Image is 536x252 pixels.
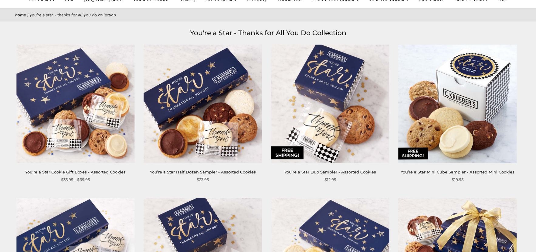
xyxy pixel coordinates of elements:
[15,12,26,18] a: Home
[61,176,90,183] span: $35.95 - $69.95
[401,170,514,174] a: You’re a Star Mini Cube Sampler - Assorted Mini Cookies
[452,176,463,183] span: $19.95
[25,170,126,174] a: You’re a Star Cookie Gift Boxes - Assorted Cookies
[271,45,389,163] img: You’re a Star Duo Sampler - Assorted Cookies
[150,170,256,174] a: You’re a Star Half Dozen Sampler - Assorted Cookies
[284,170,376,174] a: You’re a Star Duo Sampler - Assorted Cookies
[197,176,209,183] span: $23.95
[324,176,336,183] span: $12.95
[398,45,516,163] img: You’re a Star Mini Cube Sampler - Assorted Mini Cookies
[16,45,134,163] img: You’re a Star Cookie Gift Boxes - Assorted Cookies
[27,12,29,18] span: |
[15,12,521,18] nav: breadcrumbs
[24,28,512,39] h1: You're a Star - Thanks for All You Do Collection
[144,45,262,163] img: You’re a Star Half Dozen Sampler - Assorted Cookies
[30,12,116,18] span: You're a Star - Thanks for All You Do Collection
